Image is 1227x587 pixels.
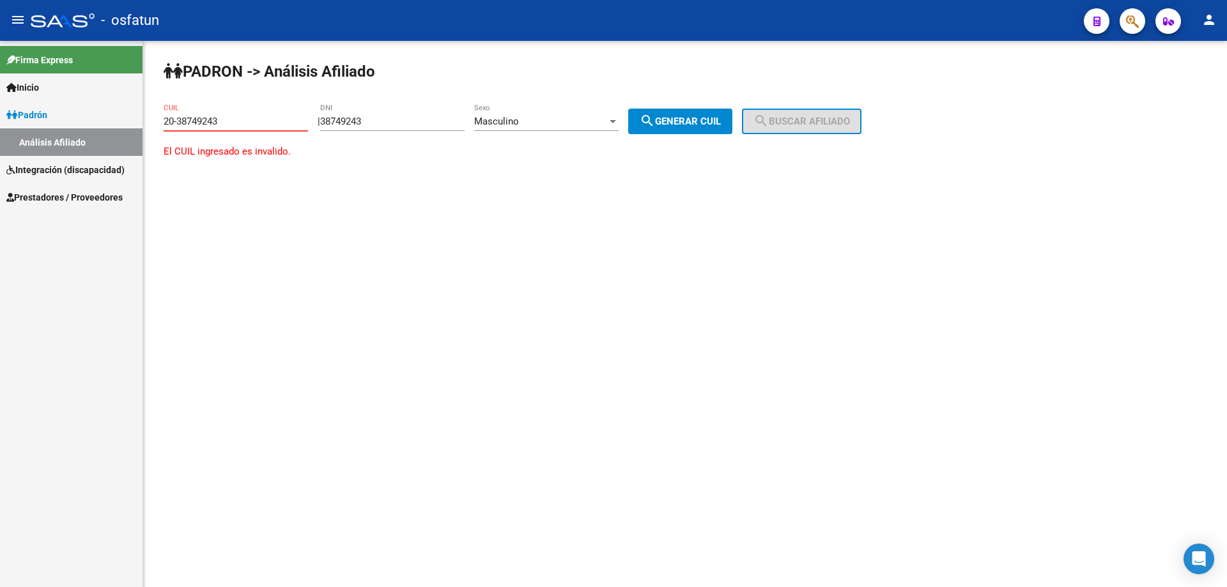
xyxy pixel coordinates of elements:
mat-icon: search [640,113,655,128]
button: Buscar afiliado [742,109,861,134]
mat-icon: person [1201,12,1217,27]
span: Integración (discapacidad) [6,163,125,177]
span: Inicio [6,80,39,95]
span: Buscar afiliado [753,116,850,127]
div: Open Intercom Messenger [1184,544,1214,574]
span: Generar CUIL [640,116,721,127]
span: Masculino [474,116,519,127]
span: Padrón [6,108,47,122]
span: Prestadores / Proveedores [6,190,123,204]
mat-icon: search [753,113,769,128]
div: | [318,116,742,127]
button: Generar CUIL [628,109,732,134]
span: El CUIL ingresado es invalido. [164,146,291,157]
mat-icon: menu [10,12,26,27]
span: Firma Express [6,53,73,67]
span: - osfatun [101,6,159,34]
strong: PADRON -> Análisis Afiliado [164,63,375,80]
